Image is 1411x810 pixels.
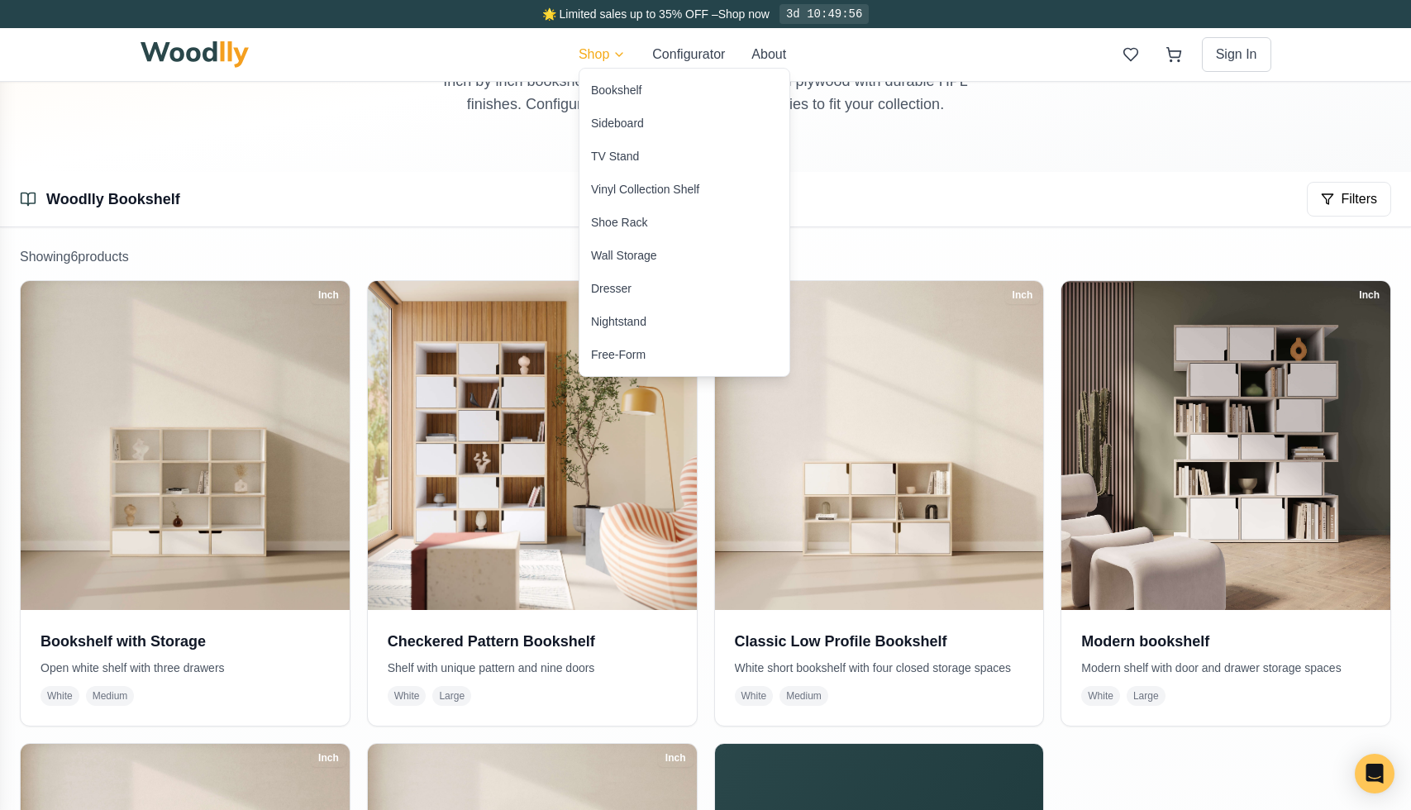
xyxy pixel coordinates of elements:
[591,313,646,330] div: Nightstand
[591,247,657,264] div: Wall Storage
[591,181,699,198] div: Vinyl Collection Shelf
[591,346,646,363] div: Free-Form
[579,68,790,377] div: Shop
[591,82,641,98] div: Bookshelf
[591,214,647,231] div: Shoe Rack
[591,280,632,297] div: Dresser
[591,115,644,131] div: Sideboard
[591,148,639,164] div: TV Stand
